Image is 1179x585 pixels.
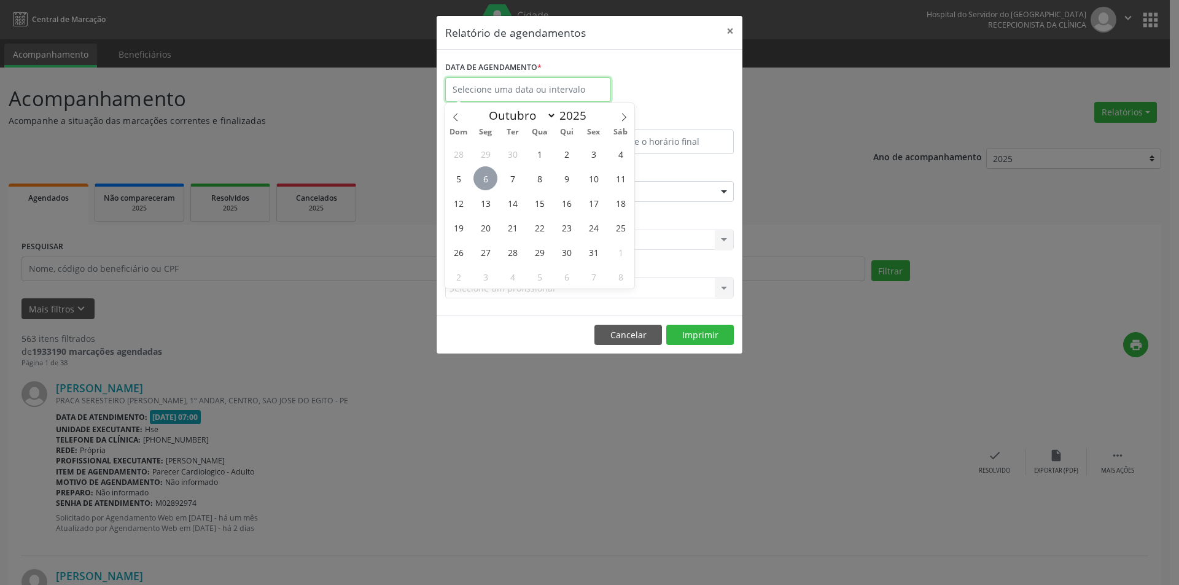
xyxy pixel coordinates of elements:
span: Outubro 5, 2025 [446,166,470,190]
button: Imprimir [666,325,734,346]
span: Outubro 11, 2025 [609,166,632,190]
label: ATÉ [593,110,734,130]
span: Novembro 3, 2025 [473,265,497,289]
span: Seg [472,128,499,136]
span: Outubro 24, 2025 [582,215,605,239]
span: Outubro 12, 2025 [446,191,470,215]
span: Outubro 21, 2025 [500,215,524,239]
label: DATA DE AGENDAMENTO [445,58,542,77]
span: Outubro 23, 2025 [554,215,578,239]
span: Outubro 31, 2025 [582,240,605,264]
span: Outubro 3, 2025 [582,142,605,166]
input: Year [556,107,597,123]
span: Outubro 20, 2025 [473,215,497,239]
span: Outubro 17, 2025 [582,191,605,215]
span: Setembro 30, 2025 [500,142,524,166]
span: Novembro 5, 2025 [527,265,551,289]
select: Month [483,107,556,124]
span: Outubro 15, 2025 [527,191,551,215]
span: Outubro 10, 2025 [582,166,605,190]
span: Novembro 7, 2025 [582,265,605,289]
span: Outubro 18, 2025 [609,191,632,215]
span: Novembro 2, 2025 [446,265,470,289]
button: Close [718,16,742,46]
span: Outubro 7, 2025 [500,166,524,190]
span: Outubro 25, 2025 [609,215,632,239]
span: Outubro 16, 2025 [554,191,578,215]
span: Ter [499,128,526,136]
span: Outubro 4, 2025 [609,142,632,166]
span: Dom [445,128,472,136]
span: Outubro 1, 2025 [527,142,551,166]
span: Sex [580,128,607,136]
span: Qua [526,128,553,136]
span: Outubro 27, 2025 [473,240,497,264]
input: Selecione o horário final [593,130,734,154]
span: Qui [553,128,580,136]
span: Outubro 14, 2025 [500,191,524,215]
span: Outubro 22, 2025 [527,215,551,239]
span: Outubro 2, 2025 [554,142,578,166]
span: Outubro 8, 2025 [527,166,551,190]
span: Outubro 19, 2025 [446,215,470,239]
span: Novembro 8, 2025 [609,265,632,289]
button: Cancelar [594,325,662,346]
span: Novembro 1, 2025 [609,240,632,264]
h5: Relatório de agendamentos [445,25,586,41]
span: Setembro 28, 2025 [446,142,470,166]
span: Outubro 9, 2025 [554,166,578,190]
input: Selecione uma data ou intervalo [445,77,611,102]
span: Outubro 30, 2025 [554,240,578,264]
span: Outubro 29, 2025 [527,240,551,264]
span: Sáb [607,128,634,136]
span: Novembro 6, 2025 [554,265,578,289]
span: Outubro 26, 2025 [446,240,470,264]
span: Outubro 13, 2025 [473,191,497,215]
span: Setembro 29, 2025 [473,142,497,166]
span: Outubro 28, 2025 [500,240,524,264]
span: Outubro 6, 2025 [473,166,497,190]
span: Novembro 4, 2025 [500,265,524,289]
